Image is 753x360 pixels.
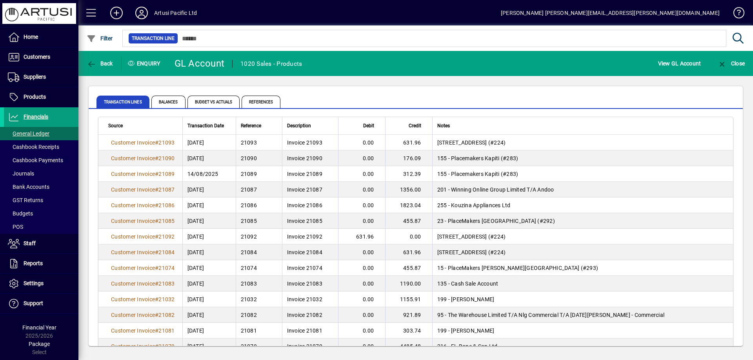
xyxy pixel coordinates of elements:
span: GST Returns [8,197,43,203]
span: Invoice 21084 [287,249,322,255]
span: Balances [151,96,186,108]
td: 0.00 [338,166,385,182]
a: Cashbook Payments [4,154,78,167]
a: Customer Invoice#21081 [108,326,178,335]
a: Customer Invoice#21083 [108,279,178,288]
span: # [155,265,158,271]
td: 1190.00 [385,276,432,291]
span: Close [717,60,745,67]
span: Invoice 21074 [287,265,322,271]
span: Transaction Line [132,34,175,42]
a: Customer Invoice#21085 [108,217,178,225]
a: Suppliers [4,67,78,87]
td: 0.00 [338,182,385,197]
td: 0.00 [338,323,385,338]
a: Customer Invoice#21032 [108,295,178,304]
span: Invoice 21085 [287,218,322,224]
td: 631.96 [385,244,432,260]
span: # [155,139,158,146]
span: 21093 [241,139,257,146]
span: Source [108,121,123,130]
a: Knowledge Base [728,2,743,27]
span: 21090 [158,155,175,161]
span: Staff [24,240,36,246]
span: Budget vs Actuals [187,96,240,108]
span: 21085 [158,218,175,224]
span: 21081 [158,327,175,334]
span: # [155,312,158,318]
a: Customer Invoice#21074 [108,264,178,272]
span: Description [287,121,311,130]
span: 21082 [158,312,175,318]
span: 21089 [158,171,175,177]
span: Invoice 21081 [287,327,322,334]
td: 921.89 [385,307,432,323]
span: # [155,155,158,161]
span: Invoice 21090 [287,155,322,161]
td: 4485.48 [385,338,432,354]
td: 0.00 [338,338,385,354]
td: 312.39 [385,166,432,182]
a: POS [4,220,78,233]
span: 21074 [241,265,257,271]
span: Debit [363,121,374,130]
span: Customer Invoice [111,186,155,193]
span: Invoice 21093 [287,139,322,146]
span: [DATE] [187,233,204,241]
span: [DATE] [187,295,204,303]
td: 0.00 [338,150,385,166]
span: Credit [409,121,421,130]
span: Customer Invoice [111,202,155,208]
span: 23 - PlaceMakers [GEOGRAPHIC_DATA] (#292) [437,218,555,224]
span: [DATE] [187,342,204,350]
span: Invoice 21032 [287,296,322,302]
span: # [155,296,158,302]
span: Customers [24,54,50,60]
a: Support [4,294,78,313]
span: POS [8,224,23,230]
span: 21083 [158,280,175,287]
a: Home [4,27,78,47]
span: Customer Invoice [111,343,155,349]
span: 199 - [PERSON_NAME] [437,327,495,334]
span: Reports [24,260,43,266]
div: GL Account [175,57,225,70]
a: Settings [4,274,78,293]
span: Customer Invoice [111,265,155,271]
div: Enquiry [122,57,169,70]
span: Home [24,34,38,40]
button: Filter [85,31,115,45]
span: Support [24,300,43,306]
span: Cashbook Payments [8,157,63,163]
span: [DATE] [187,264,204,272]
a: Reports [4,254,78,273]
div: Artusi Pacific Ltd [154,7,197,19]
span: Package [29,341,50,347]
span: # [155,218,158,224]
span: Reference [241,121,261,130]
span: 21032 [241,296,257,302]
span: Invoice 21082 [287,312,322,318]
span: [DATE] [187,280,204,288]
span: Customer Invoice [111,233,155,240]
span: 21092 [158,233,175,240]
span: Settings [24,280,44,286]
span: Customer Invoice [111,249,155,255]
div: Notes [437,121,723,130]
span: 14/08/2025 [187,170,218,178]
a: Customer Invoice#21090 [108,154,178,163]
span: Invoice 21083 [287,280,322,287]
app-page-header-button: Close enquiry [709,56,753,71]
td: 0.00 [338,244,385,260]
td: 0.00 [338,260,385,276]
a: Customer Invoice#21082 [108,311,178,319]
span: Financials [24,114,48,120]
span: Customer Invoice [111,327,155,334]
td: 455.87 [385,213,432,229]
span: [DATE] [187,217,204,225]
span: 95 - The Warehouse Limited T/A Nlg Commercial T/A [DATE][PERSON_NAME] - Commercial [437,312,665,318]
button: Profile [129,6,154,20]
span: [DATE] [187,186,204,194]
span: 21086 [241,202,257,208]
a: Budgets [4,207,78,220]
